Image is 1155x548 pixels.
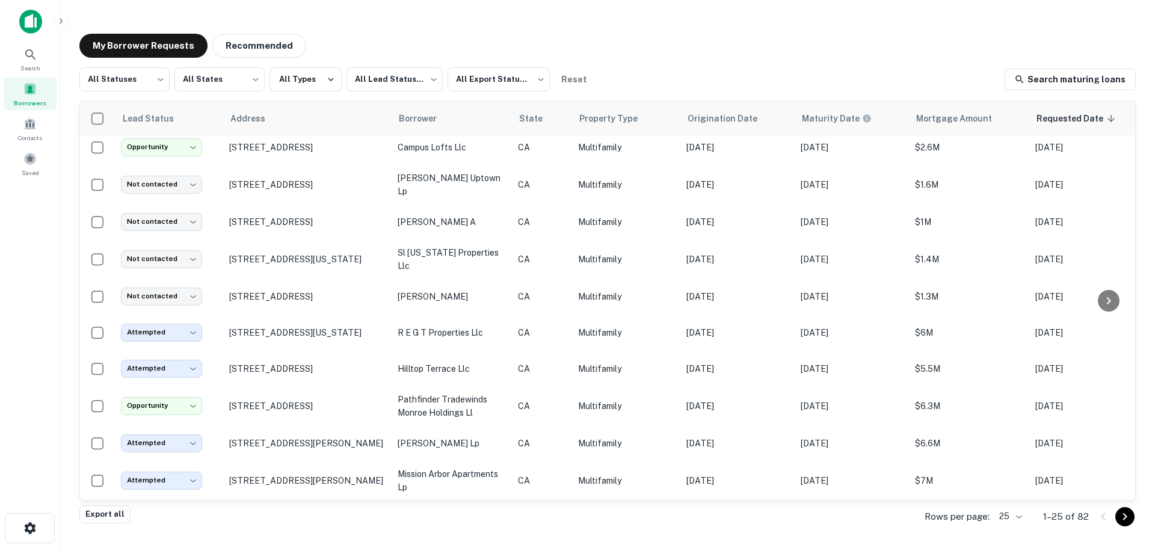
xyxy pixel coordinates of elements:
p: CA [518,215,566,229]
p: [DATE] [1035,178,1138,191]
th: Borrower [392,102,512,135]
div: Maturity dates displayed may be estimated. Please contact the lender for the most accurate maturi... [802,112,872,125]
span: Search [20,63,40,73]
p: sl [US_STATE] properties llc [398,246,506,272]
span: Property Type [579,111,653,126]
p: hilltop terrace llc [398,362,506,375]
p: Rows per page: [925,510,990,524]
div: 25 [994,508,1024,525]
p: CA [518,141,566,154]
span: Borrowers [14,98,46,108]
p: [DATE] [801,215,903,229]
div: Attempted [121,324,202,341]
div: All States [174,64,265,95]
p: [PERSON_NAME] [398,290,506,303]
p: Multifamily [578,290,674,303]
span: Mortgage Amount [916,111,1008,126]
a: Borrowers [4,78,57,110]
p: CA [518,290,566,303]
div: Not contacted [121,176,202,193]
p: Multifamily [578,399,674,413]
p: [STREET_ADDRESS] [229,142,386,153]
p: [DATE] [1035,399,1138,413]
p: [DATE] [1035,437,1138,450]
p: [DATE] [686,437,789,450]
p: $1.6M [915,178,1023,191]
p: CA [518,178,566,191]
p: CA [518,362,566,375]
div: Attempted [121,472,202,489]
th: Mortgage Amount [909,102,1029,135]
span: Maturity dates displayed may be estimated. Please contact the lender for the most accurate maturi... [802,112,887,125]
p: [STREET_ADDRESS] [229,217,386,227]
p: Multifamily [578,141,674,154]
p: [STREET_ADDRESS][PERSON_NAME] [229,438,386,449]
a: Saved [4,147,57,180]
p: [STREET_ADDRESS][US_STATE] [229,254,386,265]
p: [DATE] [686,474,789,487]
p: [PERSON_NAME] a [398,215,506,229]
p: [DATE] [801,141,903,154]
th: Origination Date [680,102,795,135]
h6: Maturity Date [802,112,860,125]
p: campus lofts llc [398,141,506,154]
p: $1.3M [915,290,1023,303]
p: r e g t properties llc [398,326,506,339]
p: [DATE] [1035,326,1138,339]
p: [DATE] [1035,215,1138,229]
p: [PERSON_NAME] lp [398,437,506,450]
span: Borrower [399,111,452,126]
span: Origination Date [688,111,773,126]
div: Contacts [4,112,57,145]
p: [DATE] [801,326,903,339]
p: mission arbor apartments lp [398,467,506,494]
span: Address [230,111,281,126]
p: Multifamily [578,326,674,339]
p: CA [518,253,566,266]
th: State [512,102,572,135]
p: $1M [915,215,1023,229]
p: [DATE] [1035,474,1138,487]
p: [PERSON_NAME] uptown lp [398,171,506,198]
p: Multifamily [578,437,674,450]
p: CA [518,474,566,487]
p: [DATE] [686,399,789,413]
p: [DATE] [1035,141,1138,154]
button: Recommended [212,34,306,58]
div: Opportunity [121,397,202,414]
p: [DATE] [801,178,903,191]
p: [DATE] [686,290,789,303]
p: $6.6M [915,437,1023,450]
button: Go to next page [1115,507,1135,526]
div: Attempted [121,360,202,377]
th: Lead Status [115,102,223,135]
p: Multifamily [578,362,674,375]
span: Lead Status [122,111,189,126]
th: Maturity dates displayed may be estimated. Please contact the lender for the most accurate maturi... [795,102,909,135]
span: Contacts [18,133,42,143]
p: CA [518,326,566,339]
p: [DATE] [686,253,789,266]
p: Multifamily [578,215,674,229]
a: Search maturing loans [1005,69,1136,90]
button: My Borrower Requests [79,34,208,58]
div: All Statuses [79,64,170,95]
div: All Lead Statuses [346,64,443,95]
iframe: Chat Widget [1095,452,1155,510]
p: $1.4M [915,253,1023,266]
p: Multifamily [578,474,674,487]
p: $5.5M [915,362,1023,375]
p: [DATE] [686,141,789,154]
p: [DATE] [1035,362,1138,375]
p: $7M [915,474,1023,487]
button: Export all [79,505,131,523]
a: Search [4,43,57,75]
p: [STREET_ADDRESS] [229,363,386,374]
div: Attempted [121,434,202,452]
p: 1–25 of 82 [1043,510,1089,524]
th: Property Type [572,102,680,135]
p: $6M [915,326,1023,339]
